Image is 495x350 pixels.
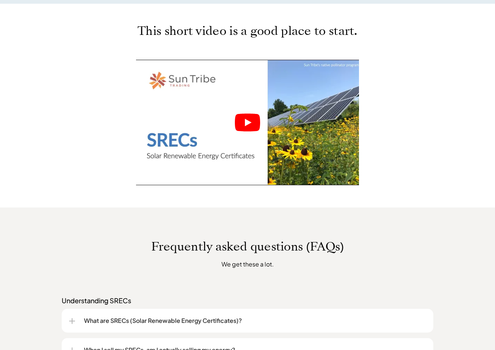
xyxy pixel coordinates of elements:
[62,296,433,305] p: Understanding SRECs
[36,239,459,253] p: Frequently asked questions (FAQs)
[235,114,260,131] button: Play
[110,259,385,269] p: We get these a lot.
[108,26,387,36] p: This short video is a good place to start.
[84,316,426,325] p: What are SRECs (Solar Renewable Energy Certificates)?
